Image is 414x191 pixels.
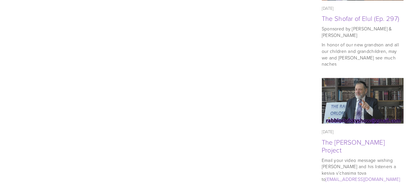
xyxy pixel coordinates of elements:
[322,157,404,182] p: Email your video message wishing [PERSON_NAME] and his listeners a kesiva v’chasima tova to
[326,176,400,182] a: [EMAIL_ADDRESS][DOMAIN_NAME]
[322,5,334,11] time: [DATE]
[321,78,404,124] img: The Rabbi Orlofsky Rosh Hashana Project
[322,137,385,154] a: The [PERSON_NAME] Project
[322,128,334,134] time: [DATE]
[322,41,404,67] p: In honor of our new grandson and all our children and grandchildren, may we and [PERSON_NAME] see...
[322,14,399,23] a: The Shofar of Elul (Ep. 297)
[322,25,404,38] p: Sponsored by [PERSON_NAME] & [PERSON_NAME]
